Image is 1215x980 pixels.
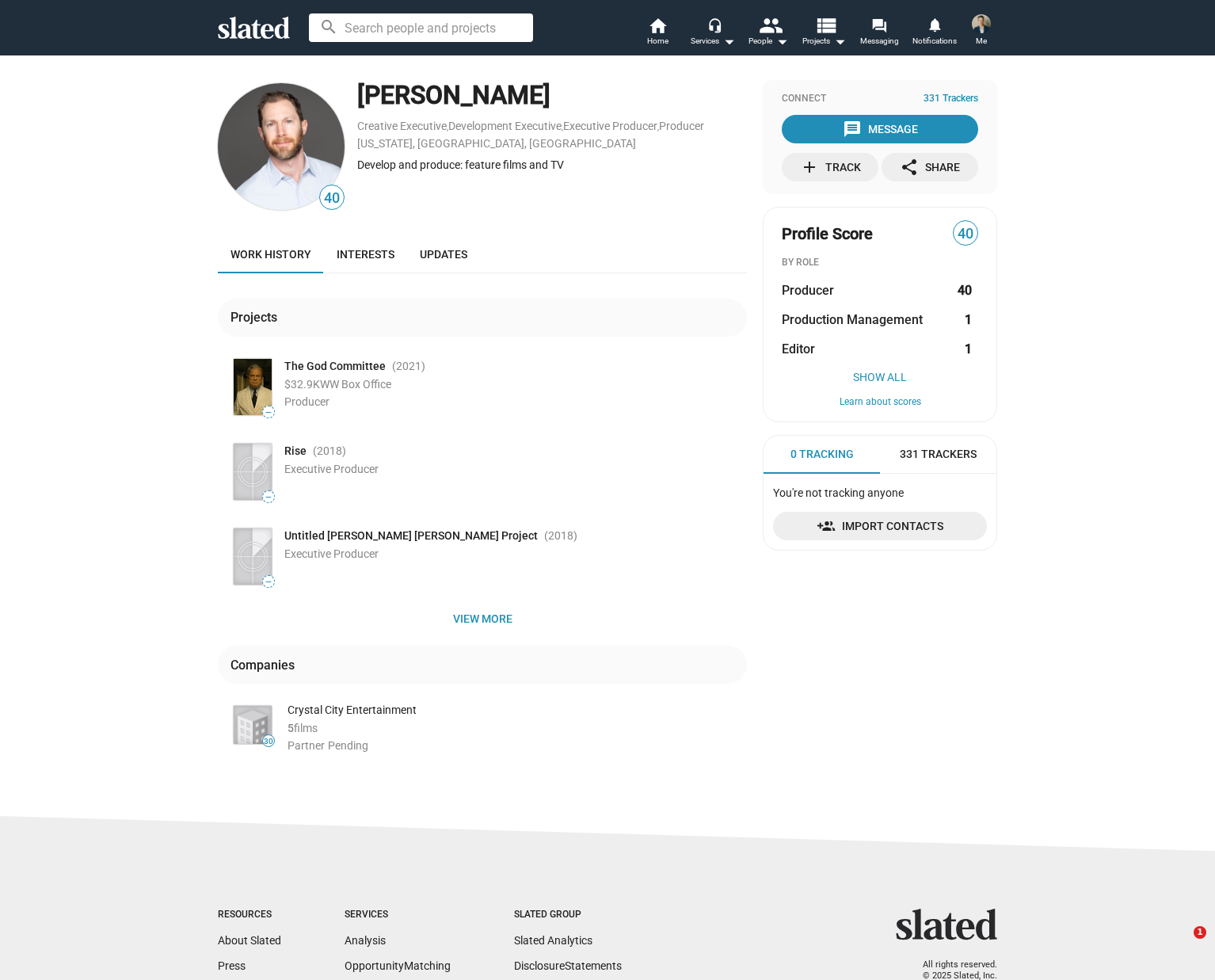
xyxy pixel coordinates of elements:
a: Import Contacts [773,512,987,540]
span: 40 [320,188,344,209]
span: Partner [288,739,325,752]
span: 1 [1194,926,1206,939]
span: The God Committee [284,359,386,374]
div: Resources [218,909,281,921]
span: Updates [420,248,467,261]
span: Production Management [782,311,923,328]
span: Executive Producer [284,547,379,560]
span: Me [976,32,987,51]
div: [PERSON_NAME] [357,78,747,112]
a: Executive Producer [563,120,657,132]
iframe: Intercom live chat [1161,926,1199,964]
a: Producer [659,120,704,132]
span: Messaging [860,32,899,51]
span: Producer [782,282,834,299]
span: 5 [288,722,294,734]
span: WW Box Office [320,378,391,391]
span: 40 [954,223,977,245]
div: Crystal City Entertainment [288,703,747,718]
a: Creative Executive [357,120,447,132]
span: Untitled [PERSON_NAME] [PERSON_NAME] Project [284,528,538,543]
span: — [263,408,274,417]
strong: 1 [965,341,972,357]
mat-icon: headset_mic [707,17,722,32]
span: — [263,578,274,586]
button: View more [218,604,747,633]
img: Poster: Rise [234,444,272,500]
img: Poster: Untitled James Miranda Barry Project [234,528,272,585]
mat-icon: arrow_drop_down [719,32,738,51]
a: Notifications [907,16,962,51]
span: — [263,493,274,501]
span: , [447,123,448,132]
a: Updates [407,235,480,273]
div: Message [843,115,918,143]
span: films [294,722,318,734]
div: Connect [782,93,978,105]
a: Press [218,959,246,972]
span: , [562,123,563,132]
mat-icon: message [843,120,862,139]
div: Services [345,909,451,921]
a: Development Executive [448,120,562,132]
div: Track [800,153,861,181]
mat-icon: add [800,158,819,177]
span: Interests [337,248,394,261]
a: Analysis [345,934,386,947]
span: Rise [284,444,307,459]
input: Search people and projects [309,13,533,42]
button: Services [685,16,741,51]
span: (2021 ) [392,359,425,374]
a: [US_STATE], [GEOGRAPHIC_DATA], [GEOGRAPHIC_DATA] [357,137,636,150]
span: , [657,123,659,132]
div: BY ROLE [782,257,978,269]
div: Share [900,153,960,181]
a: Interests [324,235,407,273]
span: Notifications [912,32,957,51]
div: Projects [230,309,284,326]
button: Track [782,153,878,181]
img: Jonathan Rubenstein [218,83,345,210]
span: (2018 ) [313,444,346,459]
mat-icon: view_list [814,13,837,36]
a: Messaging [851,16,907,51]
div: Companies [230,657,301,673]
mat-icon: arrow_drop_down [830,32,849,51]
mat-icon: people [759,13,782,36]
div: Slated Group [514,909,622,921]
span: Profile Score [782,223,873,245]
span: $32.9K [284,378,320,391]
span: 0 Tracking [790,447,854,462]
button: Learn about scores [782,396,978,409]
mat-icon: notifications [927,17,942,32]
a: About Slated [218,934,281,947]
button: Message [782,115,978,143]
span: (2018 ) [544,528,577,543]
button: Projects [796,16,851,51]
a: Slated Analytics [514,934,592,947]
a: Home [630,16,685,51]
img: Poster: The God Committee [234,359,272,415]
span: Editor [782,341,815,357]
button: Luke CheneyMe [962,11,1000,52]
button: Share [882,153,978,181]
a: DisclosureStatements [514,959,622,972]
span: Pending [328,739,368,752]
img: Luke Cheney [972,14,991,33]
span: 30 [263,737,274,746]
span: Projects [802,32,846,51]
span: 331 Trackers [924,93,978,105]
span: Home [647,32,668,51]
div: People [748,32,788,51]
button: People [741,16,796,51]
div: Services [691,32,735,51]
img: Crystal City Entertainment [234,706,272,744]
span: Executive Producer [284,463,379,475]
mat-icon: forum [871,17,886,32]
span: View more [230,604,734,633]
a: OpportunityMatching [345,959,451,972]
mat-icon: home [648,16,667,35]
a: Work history [218,235,324,273]
span: Producer [284,395,329,408]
